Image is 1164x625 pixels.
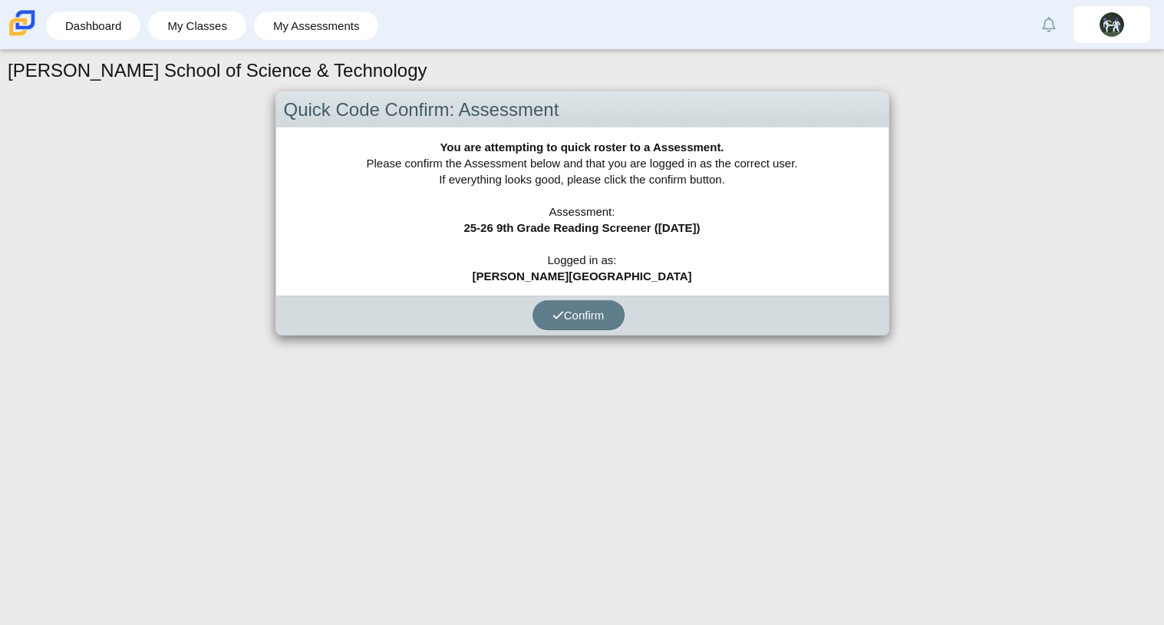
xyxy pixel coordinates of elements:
h1: [PERSON_NAME] School of Science & Technology [8,58,427,84]
img: Carmen School of Science & Technology [6,7,38,39]
div: Quick Code Confirm: Assessment [276,92,889,128]
div: Please confirm the Assessment below and that you are logged in as the correct user. If everything... [276,127,889,296]
b: You are attempting to quick roster to a Assessment. [440,141,724,154]
b: 25-26 9th Grade Reading Screener ([DATE]) [463,221,700,234]
a: Carmen School of Science & Technology [6,28,38,41]
a: Dashboard [54,12,133,40]
span: Confirm [552,309,605,322]
button: Confirm [533,300,625,330]
a: giovoni.cosey-luck.Yj94os [1073,6,1150,43]
a: Alerts [1032,8,1066,41]
a: My Classes [156,12,239,40]
b: [PERSON_NAME][GEOGRAPHIC_DATA] [472,270,691,283]
a: My Assessments [262,12,371,40]
img: giovoni.cosey-luck.Yj94os [1100,12,1124,37]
